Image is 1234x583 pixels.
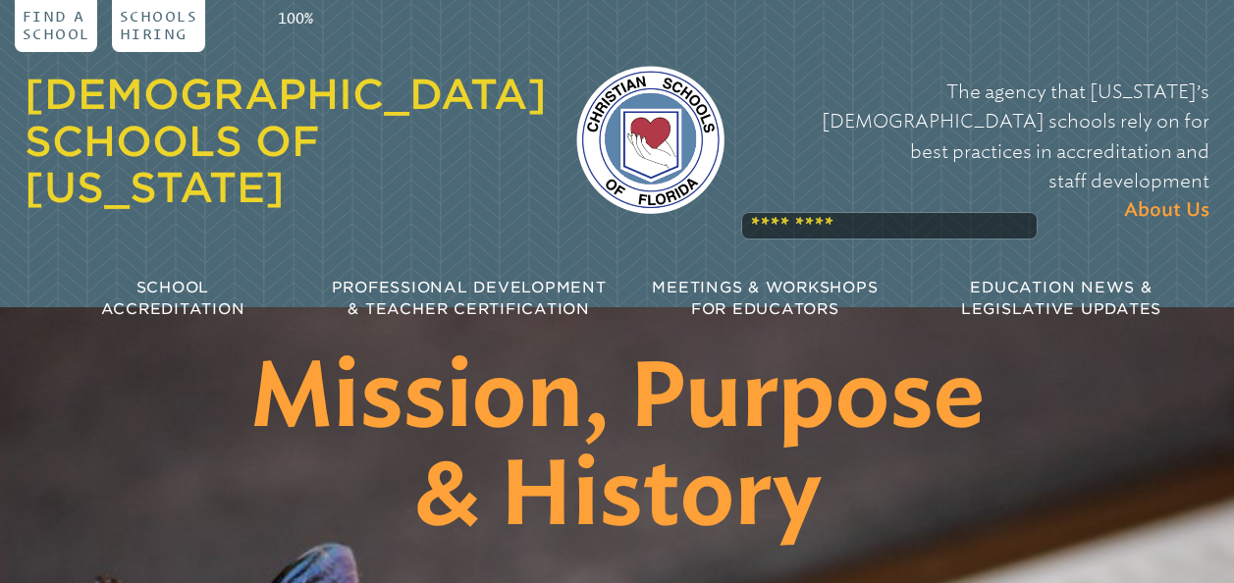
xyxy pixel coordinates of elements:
p: Schools Hiring [120,8,198,45]
p: 100% [274,8,317,30]
h1: Mission, Purpose & History [141,351,1093,547]
span: School Accreditation [101,279,245,319]
span: Meetings & Workshops for Educators [652,279,878,319]
img: csf-logo-web-colors.png [576,66,724,214]
span: Education News & Legislative Updates [961,279,1161,319]
a: [DEMOGRAPHIC_DATA] Schools of [US_STATE] [25,70,547,212]
span: Professional Development & Teacher Certification [332,279,607,319]
p: Find a school [23,8,90,45]
span: About Us [1124,196,1209,226]
p: The agency that [US_STATE]’s [DEMOGRAPHIC_DATA] schools rely on for best practices in accreditati... [754,78,1209,226]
